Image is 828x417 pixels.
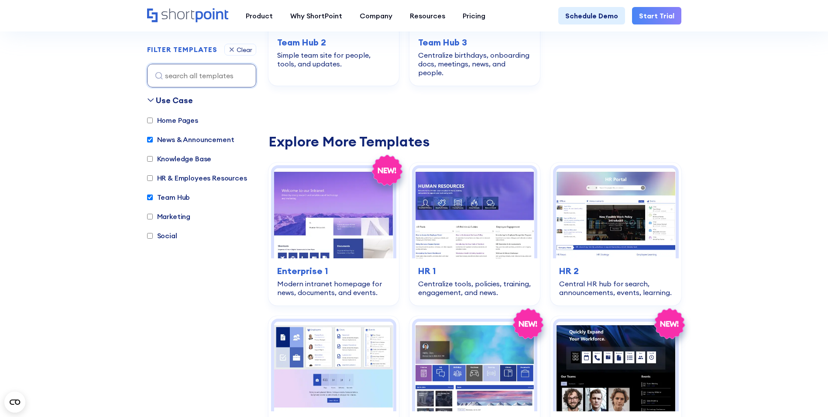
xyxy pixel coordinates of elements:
[277,51,390,68] div: Simple team site for people, tools, and updates.
[147,230,177,241] label: Social
[409,163,540,305] a: HR 1 – Human Resources Template: Centralize tools, policies, training, engagement, and news.HR 1C...
[147,46,217,54] h2: FILTER TEMPLATES
[418,51,531,77] div: Centralize birthdays, onboarding docs, meetings, news, and people.
[147,115,198,125] label: Home Pages
[4,392,25,413] button: Open CMP widget
[147,118,153,123] input: Home Pages
[277,36,390,49] h3: Team Hub 2
[147,137,153,142] input: News & Announcement
[277,279,390,297] div: Modern intranet homepage for news, documents, and events.
[246,10,273,21] div: Product
[147,192,190,202] label: Team Hub
[550,163,681,305] a: HR 2 - HR Intranet Portal: Central HR hub for search, announcements, events, learning.HR 2Central...
[147,211,191,222] label: Marketing
[556,168,675,258] img: HR 2 - HR Intranet Portal: Central HR hub for search, announcements, events, learning.
[268,135,681,149] div: Explore More Templates
[559,264,672,278] h3: HR 2
[274,322,393,411] img: HR 3 – HR Intranet Template: All‑in‑one space for news, events, and documents.
[418,279,531,297] div: Centralize tools, policies, training, engagement, and news.
[147,175,153,181] input: HR & Employees Resources
[147,134,234,145] label: News & Announcement
[147,64,256,87] input: search all templates
[401,7,454,24] a: Resources
[147,214,153,219] input: Marketing
[410,10,445,21] div: Resources
[156,94,193,106] div: Use Case
[268,163,399,305] a: Enterprise 1 – SharePoint Homepage Design: Modern intranet homepage for news, documents, and even...
[418,36,531,49] h3: Team Hub 3
[237,7,282,24] a: Product
[415,168,534,258] img: HR 1 – Human Resources Template: Centralize tools, policies, training, engagement, and news.
[290,10,342,21] div: Why ShortPoint
[784,375,828,417] iframe: Chat Widget
[418,264,531,278] h3: HR 1
[282,7,351,24] a: Why ShortPoint
[274,168,393,258] img: Enterprise 1 – SharePoint Homepage Design: Modern intranet homepage for news, documents, and events.
[558,7,625,24] a: Schedule Demo
[147,195,153,200] input: Team Hub
[351,7,401,24] a: Company
[415,322,534,411] img: HR 4 – SharePoint HR Intranet Template: Streamline news, policies, training, events, and workflow...
[632,7,681,24] a: Start Trial
[147,153,212,164] label: Knowledge Base
[556,322,675,411] img: HR 5 – Human Resource Template: Modern hub for people, policies, events, and tools.
[147,156,153,162] input: Knowledge Base
[147,173,247,183] label: HR & Employees Resources
[147,8,228,23] a: Home
[147,233,153,239] input: Social
[463,10,485,21] div: Pricing
[454,7,494,24] a: Pricing
[237,47,252,53] div: Clear
[559,279,672,297] div: Central HR hub for search, announcements, events, learning.
[277,264,390,278] h3: Enterprise 1
[360,10,392,21] div: Company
